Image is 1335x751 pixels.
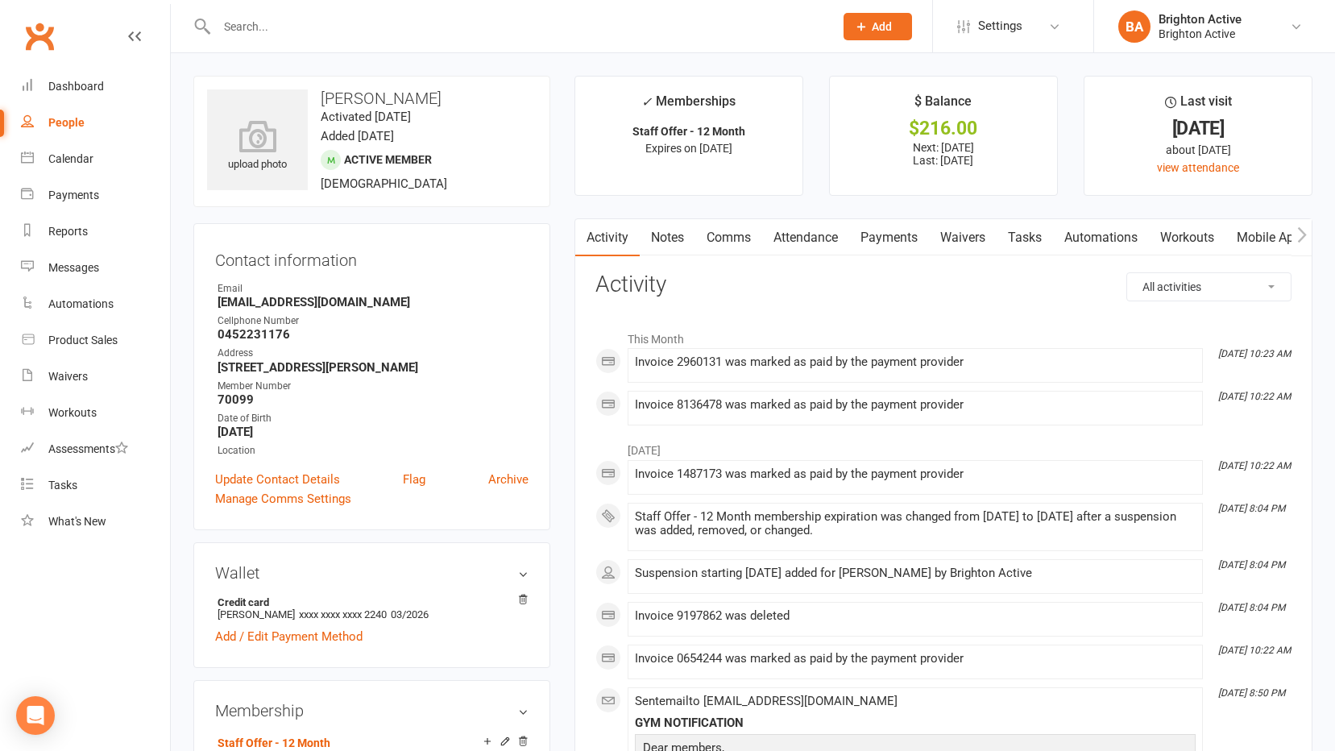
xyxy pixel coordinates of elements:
[1159,12,1242,27] div: Brighton Active
[575,219,640,256] a: Activity
[632,125,745,138] strong: Staff Offer - 12 Month
[212,15,823,38] input: Search...
[1218,460,1291,471] i: [DATE] 10:22 AM
[218,295,529,309] strong: [EMAIL_ADDRESS][DOMAIN_NAME]
[48,515,106,528] div: What's New
[1099,141,1297,159] div: about [DATE]
[844,120,1043,137] div: $216.00
[1225,219,1312,256] a: Mobile App
[1118,10,1151,43] div: BA
[215,489,351,508] a: Manage Comms Settings
[595,434,1291,459] li: [DATE]
[1218,348,1291,359] i: [DATE] 10:23 AM
[21,141,170,177] a: Calendar
[403,470,425,489] a: Flag
[844,141,1043,167] p: Next: [DATE] Last: [DATE]
[595,322,1291,348] li: This Month
[48,189,99,201] div: Payments
[48,370,88,383] div: Waivers
[1218,602,1285,613] i: [DATE] 8:04 PM
[1149,219,1225,256] a: Workouts
[48,152,93,165] div: Calendar
[21,395,170,431] a: Workouts
[48,334,118,346] div: Product Sales
[48,297,114,310] div: Automations
[218,360,529,375] strong: [STREET_ADDRESS][PERSON_NAME]
[21,359,170,395] a: Waivers
[21,177,170,214] a: Payments
[635,510,1196,537] div: Staff Offer - 12 Month membership expiration was changed from [DATE] to [DATE] after a suspension...
[1218,687,1285,699] i: [DATE] 8:50 PM
[321,176,447,191] span: [DEMOGRAPHIC_DATA]
[762,219,849,256] a: Attendance
[914,91,972,120] div: $ Balance
[218,379,529,394] div: Member Number
[595,272,1291,297] h3: Activity
[1159,27,1242,41] div: Brighton Active
[635,467,1196,481] div: Invoice 1487173 was marked as paid by the payment provider
[218,411,529,426] div: Date of Birth
[344,153,432,166] span: Active member
[218,736,330,749] a: Staff Offer - 12 Month
[21,105,170,141] a: People
[48,406,97,419] div: Workouts
[1218,559,1285,571] i: [DATE] 8:04 PM
[872,20,892,33] span: Add
[1053,219,1149,256] a: Automations
[48,225,88,238] div: Reports
[48,479,77,492] div: Tasks
[207,120,308,173] div: upload photo
[48,80,104,93] div: Dashboard
[48,442,128,455] div: Assessments
[1157,161,1239,174] a: view attendance
[635,355,1196,369] div: Invoice 2960131 was marked as paid by the payment provider
[215,564,529,582] h3: Wallet
[48,116,85,129] div: People
[844,13,912,40] button: Add
[641,94,652,110] i: ✓
[635,609,1196,623] div: Invoice 9197862 was deleted
[1165,91,1232,120] div: Last visit
[978,8,1022,44] span: Settings
[215,594,529,623] li: [PERSON_NAME]
[641,91,736,121] div: Memberships
[21,68,170,105] a: Dashboard
[997,219,1053,256] a: Tasks
[218,281,529,297] div: Email
[19,16,60,56] a: Clubworx
[21,322,170,359] a: Product Sales
[218,596,520,608] strong: Credit card
[849,219,929,256] a: Payments
[218,443,529,458] div: Location
[218,425,529,439] strong: [DATE]
[215,627,363,646] a: Add / Edit Payment Method
[218,346,529,361] div: Address
[21,431,170,467] a: Assessments
[1218,503,1285,514] i: [DATE] 8:04 PM
[640,219,695,256] a: Notes
[215,470,340,489] a: Update Contact Details
[321,110,411,124] time: Activated [DATE]
[207,89,537,107] h3: [PERSON_NAME]
[391,608,429,620] span: 03/2026
[635,652,1196,666] div: Invoice 0654244 was marked as paid by the payment provider
[218,327,529,342] strong: 0452231176
[1218,645,1291,656] i: [DATE] 10:22 AM
[635,694,898,708] span: Sent email to [EMAIL_ADDRESS][DOMAIN_NAME]
[645,142,732,155] span: Expires on [DATE]
[635,716,1196,730] div: GYM NOTIFICATION
[16,696,55,735] div: Open Intercom Messenger
[21,286,170,322] a: Automations
[929,219,997,256] a: Waivers
[299,608,387,620] span: xxxx xxxx xxxx 2240
[21,467,170,504] a: Tasks
[21,504,170,540] a: What's New
[218,392,529,407] strong: 70099
[1099,120,1297,137] div: [DATE]
[635,566,1196,580] div: Suspension starting [DATE] added for [PERSON_NAME] by Brighton Active
[695,219,762,256] a: Comms
[48,261,99,274] div: Messages
[635,398,1196,412] div: Invoice 8136478 was marked as paid by the payment provider
[21,214,170,250] a: Reports
[321,129,394,143] time: Added [DATE]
